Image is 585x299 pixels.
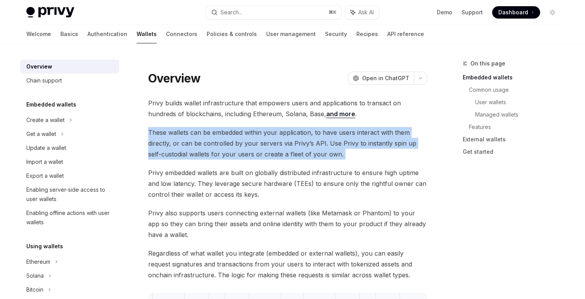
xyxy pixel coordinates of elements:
a: Import a wallet [20,155,119,169]
a: Connectors [166,25,197,43]
a: Support [462,9,483,16]
span: On this page [470,59,505,68]
div: Ethereum [26,257,50,266]
div: Overview [26,62,52,71]
button: Open in ChatGPT [348,72,414,85]
span: Ask AI [358,9,374,16]
h5: Using wallets [26,242,63,251]
div: Import a wallet [26,157,63,167]
a: Update a wallet [20,141,119,155]
div: Bitcoin [26,285,43,294]
a: Security [325,25,347,43]
a: User management [266,25,316,43]
button: Ask AI [345,5,379,19]
div: Enabling offline actions with user wallets [26,208,115,227]
div: Search... [221,8,242,17]
a: Policies & controls [207,25,257,43]
a: Recipes [356,25,378,43]
img: light logo [26,7,74,18]
a: Common usage [469,84,565,96]
a: Basics [60,25,78,43]
a: User wallets [475,96,565,108]
span: These wallets can be embedded within your application, to have users interact with them directly,... [148,127,427,160]
a: Embedded wallets [463,71,565,84]
a: Dashboard [492,6,540,19]
h5: Embedded wallets [26,100,76,109]
a: and more [326,110,355,118]
button: Toggle dark mode [546,6,559,19]
span: Regardless of what wallet you integrate (embedded or external wallets), you can easily request si... [148,248,427,280]
a: Welcome [26,25,51,43]
a: External wallets [463,133,565,146]
a: Enabling server-side access to user wallets [20,183,119,206]
div: Create a wallet [26,115,65,125]
a: Export a wallet [20,169,119,183]
span: Open in ChatGPT [362,74,409,82]
a: Chain support [20,74,119,88]
a: Managed wallets [475,108,565,121]
div: Update a wallet [26,143,66,153]
a: Authentication [87,25,127,43]
a: Demo [437,9,452,16]
a: Wallets [137,25,157,43]
button: Search...⌘K [206,5,341,19]
a: Enabling offline actions with user wallets [20,206,119,229]
div: Enabling server-side access to user wallets [26,185,115,204]
div: Get a wallet [26,129,56,139]
span: Dashboard [498,9,528,16]
a: Overview [20,60,119,74]
h1: Overview [148,71,200,85]
a: Features [469,121,565,133]
span: Privy also supports users connecting external wallets (like Metamask or Phantom) to your app so t... [148,208,427,240]
a: API reference [387,25,424,43]
div: Solana [26,271,44,280]
span: Privy embedded wallets are built on globally distributed infrastructure to ensure high uptime and... [148,167,427,200]
div: Export a wallet [26,171,64,180]
div: Chain support [26,76,62,85]
span: Privy builds wallet infrastructure that empowers users and applications to transact on hundreds o... [148,98,427,119]
span: ⌘ K [328,9,337,15]
a: Get started [463,146,565,158]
